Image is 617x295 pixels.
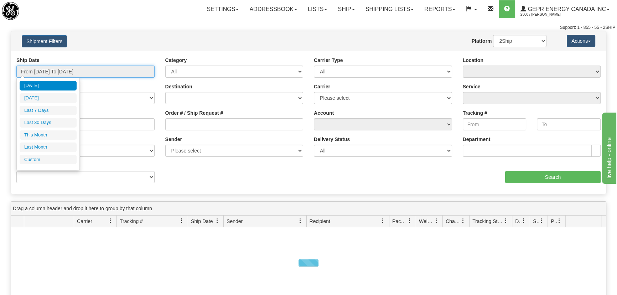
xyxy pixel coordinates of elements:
[20,81,77,90] li: [DATE]
[20,155,77,165] li: Custom
[165,136,182,143] label: Sender
[20,118,77,128] li: Last 30 Days
[551,218,557,225] span: Pickup Status
[2,2,19,20] img: logo2500.jpg
[165,109,223,117] label: Order # / Ship Request #
[419,218,434,225] span: Weight
[446,218,461,225] span: Charge
[211,215,223,227] a: Ship Date filter column settings
[515,218,521,225] span: Delivery Status
[20,93,77,103] li: [DATE]
[457,215,469,227] a: Charge filter column settings
[500,215,512,227] a: Tracking Status filter column settings
[77,218,92,225] span: Carrier
[472,37,492,45] label: Platform
[314,83,330,90] label: Carrier
[314,136,350,143] label: Delivery Status
[463,57,483,64] label: Location
[463,136,491,143] label: Department
[314,57,343,64] label: Carrier Type
[472,218,503,225] span: Tracking Status
[463,109,487,117] label: Tracking #
[392,218,407,225] span: Packages
[16,57,40,64] label: Ship Date
[430,215,442,227] a: Weight filter column settings
[553,215,565,227] a: Pickup Status filter column settings
[294,215,306,227] a: Sender filter column settings
[20,143,77,152] li: Last Month
[505,171,601,183] input: Search
[535,215,548,227] a: Shipment Issues filter column settings
[165,57,187,64] label: Category
[120,218,143,225] span: Tracking #
[20,106,77,115] li: Last 7 Days
[191,218,213,225] span: Ship Date
[533,218,539,225] span: Shipment Issues
[302,0,332,18] a: Lists
[22,35,67,47] button: Shipment Filters
[537,118,601,130] input: To
[404,215,416,227] a: Packages filter column settings
[463,83,481,90] label: Service
[244,0,302,18] a: Addressbook
[518,215,530,227] a: Delivery Status filter column settings
[601,111,616,184] iframe: chat widget
[176,215,188,227] a: Tracking # filter column settings
[377,215,389,227] a: Recipient filter column settings
[2,25,615,31] div: Support: 1 - 855 - 55 - 2SHIP
[520,11,574,18] span: 2500 / [PERSON_NAME]
[5,4,66,13] div: live help - online
[310,218,330,225] span: Recipient
[360,0,419,18] a: Shipping lists
[526,6,606,12] span: GEPR Energy Canada Inc
[165,83,192,90] label: Destination
[11,202,606,216] div: grid grouping header
[227,218,243,225] span: Sender
[201,0,244,18] a: Settings
[314,109,334,117] label: Account
[332,0,360,18] a: Ship
[20,130,77,140] li: This Month
[567,35,595,47] button: Actions
[463,118,527,130] input: From
[515,0,615,18] a: GEPR Energy Canada Inc 2500 / [PERSON_NAME]
[104,215,116,227] a: Carrier filter column settings
[419,0,461,18] a: Reports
